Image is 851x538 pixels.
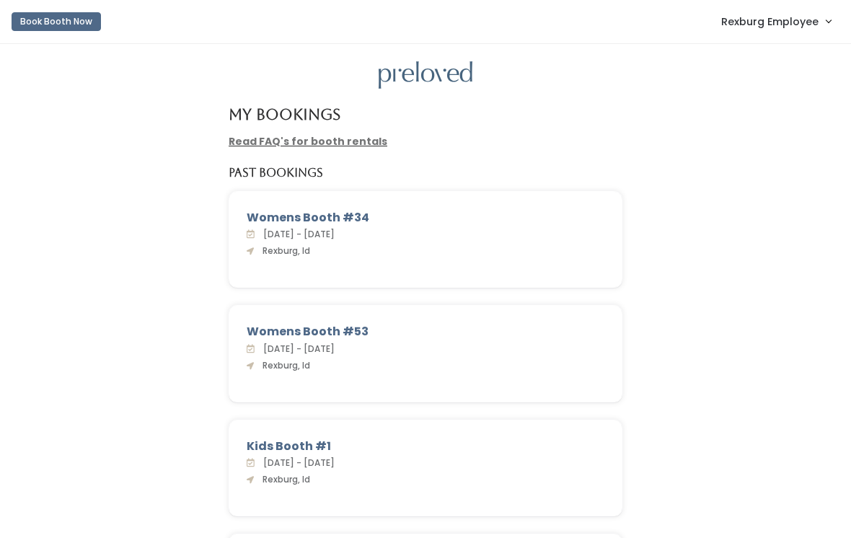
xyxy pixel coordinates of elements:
[12,6,101,38] a: Book Booth Now
[229,134,387,149] a: Read FAQ's for booth rentals
[229,106,340,123] h4: My Bookings
[257,228,335,240] span: [DATE] - [DATE]
[247,438,604,455] div: Kids Booth #1
[247,209,604,226] div: Womens Booth #34
[379,61,472,89] img: preloved logo
[721,14,819,30] span: Rexburg Employee
[257,457,335,469] span: [DATE] - [DATE]
[707,6,845,37] a: Rexburg Employee
[257,359,310,371] span: Rexburg, Id
[247,323,604,340] div: Womens Booth #53
[257,343,335,355] span: [DATE] - [DATE]
[12,12,101,31] button: Book Booth Now
[257,473,310,485] span: Rexburg, Id
[229,167,323,180] h5: Past Bookings
[257,244,310,257] span: Rexburg, Id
